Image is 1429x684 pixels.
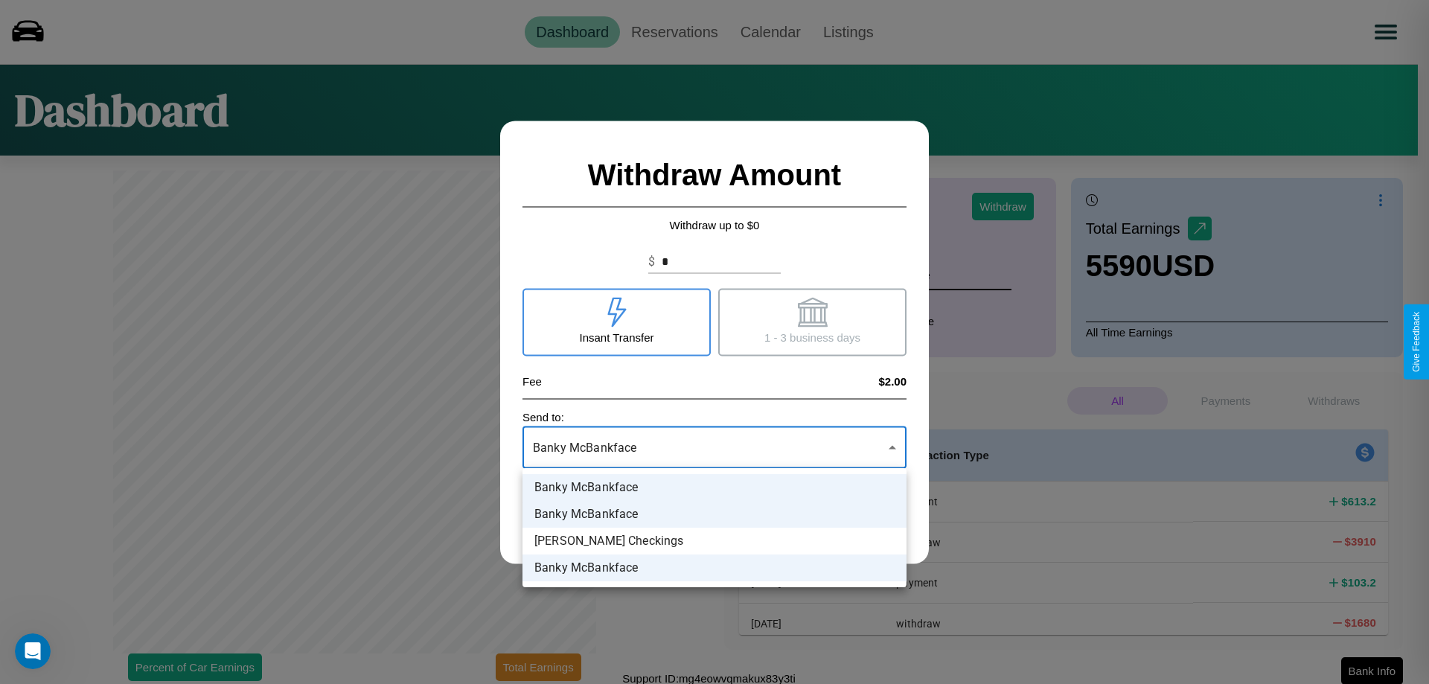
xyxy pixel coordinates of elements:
[522,501,907,528] li: Banky McBankface
[1411,312,1422,372] div: Give Feedback
[522,554,907,581] li: Banky McBankface
[522,474,907,501] li: Banky McBankface
[522,528,907,554] li: [PERSON_NAME] Checkings
[15,633,51,669] iframe: Intercom live chat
